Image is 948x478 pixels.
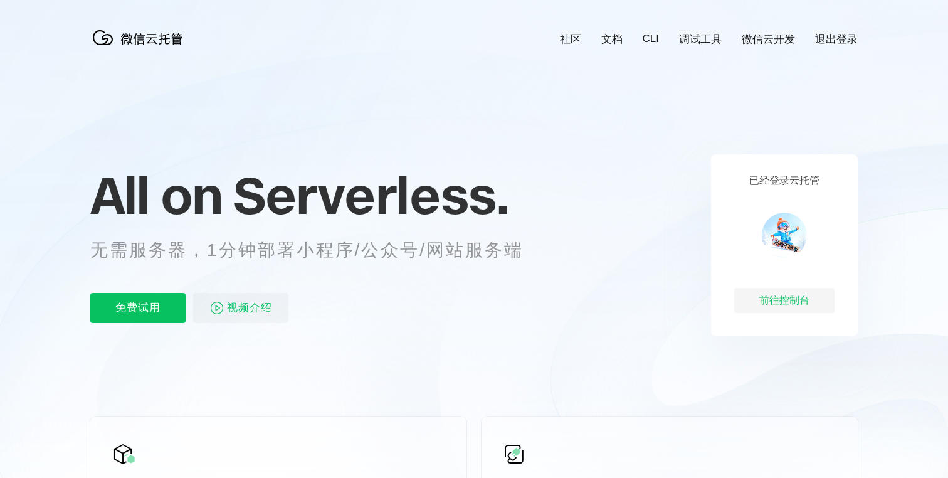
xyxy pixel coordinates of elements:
img: video_play.svg [209,300,224,316]
span: 视频介绍 [227,293,272,323]
span: All on [90,164,221,226]
a: 文档 [601,32,623,46]
span: Serverless. [233,164,508,226]
img: 微信云托管 [90,25,191,50]
a: 社区 [560,32,581,46]
div: 前往控制台 [734,288,835,313]
a: 微信云开发 [742,32,795,46]
p: 已经登录云托管 [749,174,819,188]
a: 微信云托管 [90,41,191,52]
a: 调试工具 [679,32,722,46]
a: 退出登录 [815,32,858,46]
a: CLI [643,33,659,45]
p: 无需服务器，1分钟部署小程序/公众号/网站服务端 [90,238,547,263]
p: 免费试用 [90,293,186,323]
